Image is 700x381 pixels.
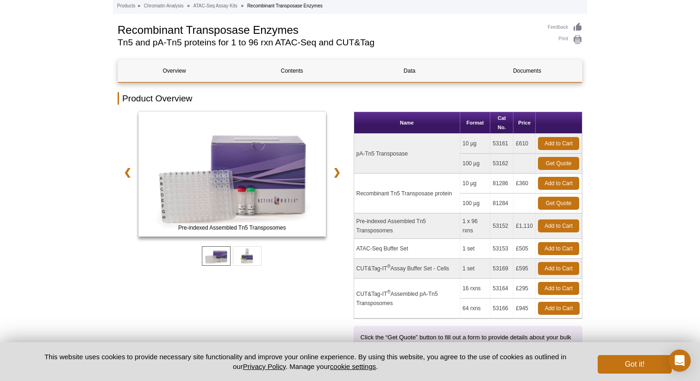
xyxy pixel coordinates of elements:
[598,355,672,374] button: Got it!
[490,299,513,319] td: 53166
[538,219,579,232] a: Add to Cart
[548,22,582,32] a: Feedback
[490,154,513,174] td: 53162
[490,134,513,154] td: 53161
[144,2,184,10] a: Chromatin Analysis
[538,282,579,295] a: Add to Cart
[513,259,536,279] td: £595
[460,279,490,299] td: 16 rxns
[118,38,538,47] h2: Tn5 and pA-Tn5 proteins for 1 to 96 rxn ATAC-Seq and CUT&Tag
[490,213,513,239] td: 53152
[138,112,326,237] img: Pre-indexed Assembled Tn5 Transposomes
[513,239,536,259] td: £505
[118,22,538,36] h1: Recombinant Transposase Enzymes
[460,259,490,279] td: 1 set
[538,157,579,170] a: Get Quote
[490,174,513,194] td: 81286
[187,3,190,8] li: »
[241,3,244,8] li: »
[243,362,286,370] a: Privacy Policy
[460,213,490,239] td: 1 x 96 rxns
[490,259,513,279] td: 53169
[460,299,490,319] td: 64 rxns
[118,92,582,105] h2: Product Overview
[513,279,536,299] td: £295
[361,333,576,361] p: Click the “Get Quote” button to fill out a form to provide details about your bulk request, and y...
[137,3,140,8] li: »
[460,174,490,194] td: 10 µg
[327,162,347,183] a: ❯
[669,350,691,372] div: Open Intercom Messenger
[138,112,326,239] a: ATAC-Seq Kit
[117,2,135,10] a: Products
[330,362,376,370] button: cookie settings
[354,239,460,259] td: ATAC-Seq Buffer Set
[460,112,490,134] th: Format
[538,242,579,255] a: Add to Cart
[548,35,582,45] a: Print
[354,279,460,319] td: CUT&Tag-IT Assembled pA-Tn5 Transposomes
[354,213,460,239] td: Pre-indexed Assembled Tn5 Transposomes
[490,279,513,299] td: 53164
[538,302,580,315] a: Add to Cart
[538,262,579,275] a: Add to Cart
[354,112,460,134] th: Name
[118,162,137,183] a: ❮
[538,177,579,190] a: Add to Cart
[460,154,490,174] td: 100 µg
[460,194,490,213] td: 100 µg
[538,197,579,210] a: Get Quote
[354,259,460,279] td: CUT&Tag-IT Assay Buffer Set - Cells
[490,112,513,134] th: Cat No.
[140,223,324,232] span: Pre-indexed Assembled Tn5 Transposomes
[194,2,237,10] a: ATAC-Seq Assay Kits
[471,60,583,82] a: Documents
[387,264,390,269] sup: ®
[236,60,348,82] a: Contents
[513,112,536,134] th: Price
[387,289,390,294] sup: ®
[354,174,460,213] td: Recombinant Tn5 Transposase protein
[513,134,536,154] td: £610
[538,137,579,150] a: Add to Cart
[28,352,582,371] p: This website uses cookies to provide necessary site functionality and improve your online experie...
[513,213,536,239] td: £1,110
[460,134,490,154] td: 10 µg
[354,134,460,174] td: pA-Tn5 Transposase
[513,299,536,319] td: £945
[118,60,231,82] a: Overview
[490,194,513,213] td: 81284
[353,60,466,82] a: Data
[247,3,323,8] li: Recombinant Transposase Enzymes
[460,239,490,259] td: 1 set
[490,239,513,259] td: 53153
[513,174,536,194] td: £360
